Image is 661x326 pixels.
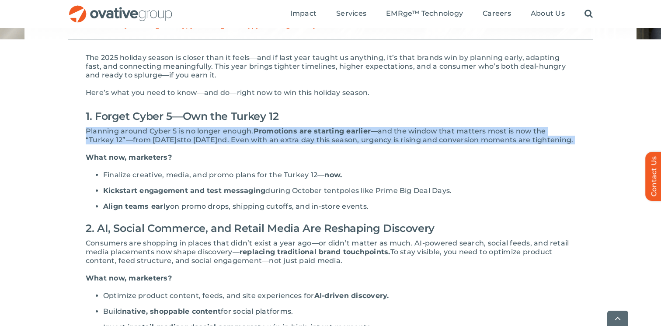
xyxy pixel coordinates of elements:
[314,291,389,300] span: AI-driven discovery.
[240,248,390,256] span: replacing traditional brand touchpoints.
[103,171,324,179] span: Finalize creative, media, and promo plans for the Turkey 12—
[170,202,369,210] span: on promo drops, shipping cutoffs, and in-store events.
[324,171,342,179] span: now.
[103,202,170,210] span: Align teams early
[86,53,566,79] span: The 2025 holiday season is closer than it feels—and if last year taught us anything, it’s that br...
[227,136,574,144] span: . Even with an extra day this season, urgency is rising and conversion moments are tightening.
[86,127,546,144] span: —and the window that matters most is now the “Turkey 12”—from [DATE]
[386,9,463,18] span: EMRge™ Technology
[290,9,317,18] span: Impact
[86,106,575,127] h2: 1. Forget Cyber 5—Own the Turkey 12
[122,307,221,315] span: native, shoppable content
[86,127,254,135] span: Planning around Cyber 5 is no longer enough.
[336,9,366,18] span: Services
[86,274,172,282] span: What now, marketers?
[217,136,227,144] span: nd
[86,218,575,239] h2: 2. AI, Social Commerce, and Retail Media Are Reshaping Discovery
[86,239,569,256] span: Consumers are shopping in places that didn’t exist a year ago—or didn’t matter as much. AI-powere...
[221,307,293,315] span: for social platforms.
[86,153,172,161] span: What now, marketers?
[265,186,452,195] span: during October tentpoles like Prime Big Deal Days.
[184,136,217,144] span: to [DATE]
[584,9,593,19] a: Search
[386,9,463,19] a: EMRge™ Technology
[177,136,184,144] span: st
[86,88,370,97] span: Here’s what you need to know—and do—right now to win this holiday season.
[254,127,371,135] span: Promotions are starting earlier
[531,9,565,18] span: About Us
[86,248,552,265] span: To stay visible, you need to optimize product content, feed structure, and social engagement—not ...
[290,9,317,19] a: Impact
[336,9,366,19] a: Services
[103,307,122,315] span: Build
[483,9,511,19] a: Careers
[103,291,314,300] span: Optimize product content, feeds, and site experiences for
[531,9,565,19] a: About Us
[68,4,173,13] a: OG_Full_horizontal_RGB
[103,186,265,195] span: Kickstart engagement and test messaging
[483,9,511,18] span: Careers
